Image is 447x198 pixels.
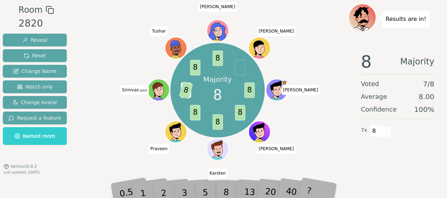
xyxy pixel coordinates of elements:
span: Reveal [22,36,47,44]
span: Click to change your name [257,26,296,36]
span: 8 [244,83,254,98]
span: Request a feature [8,114,61,121]
span: Click to change your name [120,85,149,95]
span: Average [361,92,387,102]
button: Request a feature [3,112,67,124]
span: Click to change your name [257,144,296,154]
p: Results are in! [386,14,426,24]
span: Reset [24,52,46,59]
button: Reveal [3,34,67,46]
span: 8 [212,51,223,66]
span: Click to change your name [198,2,237,12]
span: Voted [361,79,379,89]
span: Watch only [17,83,53,90]
span: Last updated: [DATE] [4,170,40,174]
button: Change Name [3,65,67,78]
span: 8 [179,81,193,99]
span: 8 [190,60,200,75]
button: Reset [3,49,67,62]
span: (you) [139,89,147,92]
button: Watch only [3,80,67,93]
span: 8 [361,53,372,70]
span: 7 / 8 [423,79,434,89]
span: Change Name [13,68,57,75]
span: Click to change your name [208,168,228,178]
button: Click to change your avatar [148,80,169,100]
span: 8 [235,105,245,120]
span: Click to change your name [148,144,169,154]
span: Click to change your name [281,85,320,95]
span: Click to change your name [150,26,167,36]
span: Room [18,4,42,16]
span: 8 [213,84,222,106]
button: Version0.9.2 [4,164,37,169]
button: Named room [3,127,67,145]
span: 8 [370,125,378,137]
span: Arvind is the host [281,80,287,85]
span: Confidence [361,104,396,114]
span: 8.00 [418,92,434,102]
span: Change Avatar [12,99,58,106]
span: Named room [14,132,55,140]
span: Majority [400,53,434,70]
div: 2820 [18,16,54,31]
p: Majority [203,74,232,84]
span: Version 0.9.2 [11,164,37,169]
span: 8 [190,105,200,120]
span: 7 x [361,126,367,134]
span: 100 % [414,104,434,114]
button: Change Avatar [3,96,67,109]
span: 8 [212,114,223,130]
